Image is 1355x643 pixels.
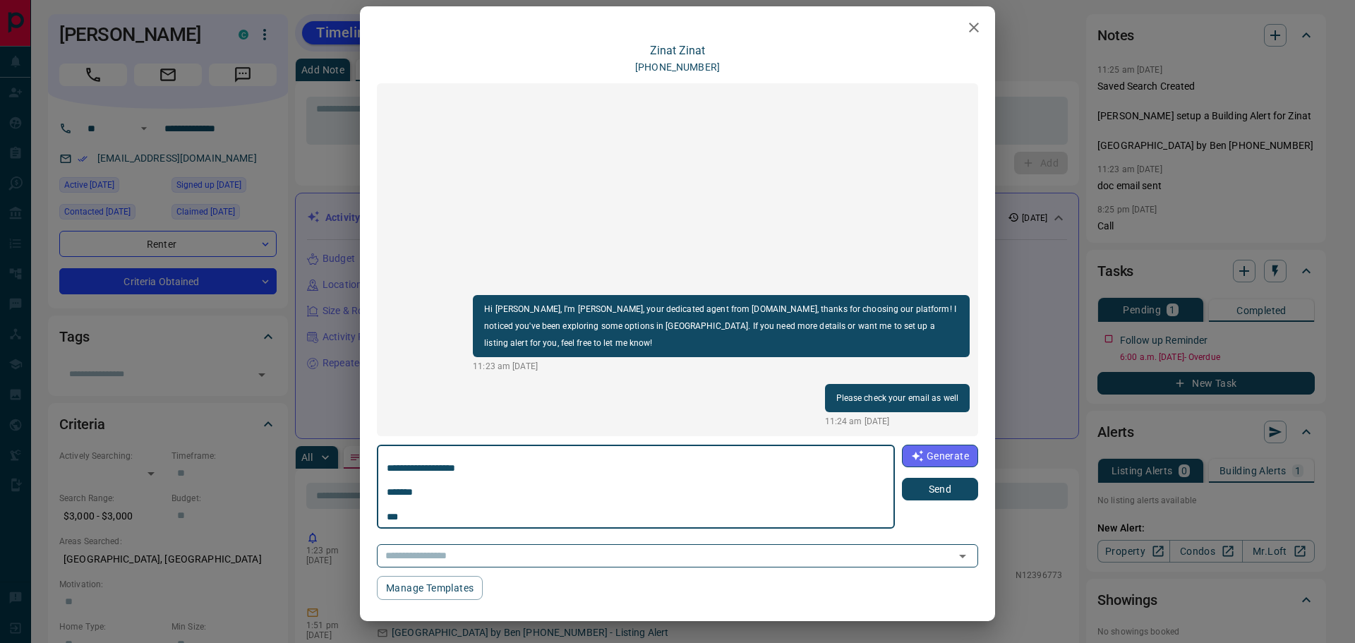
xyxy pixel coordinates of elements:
p: 11:24 am [DATE] [825,415,970,428]
p: Hi [PERSON_NAME], I'm [PERSON_NAME], your dedicated agent from [DOMAIN_NAME], thanks for choosing... [484,301,958,351]
p: 11:23 am [DATE] [473,360,970,373]
button: Send [902,478,978,500]
p: Please check your email as well [836,390,959,407]
button: Open [953,546,972,566]
p: [PHONE_NUMBER] [635,60,720,75]
a: Zinat Zinat [650,44,705,57]
button: Manage Templates [377,576,483,600]
button: Generate [902,445,978,467]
